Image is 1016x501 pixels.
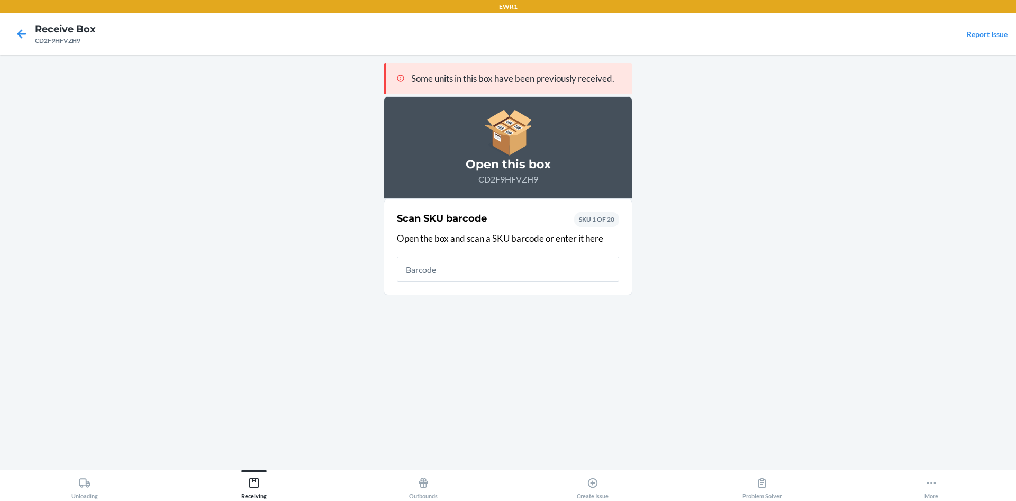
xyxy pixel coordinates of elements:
[241,473,267,499] div: Receiving
[71,473,98,499] div: Unloading
[339,470,508,499] button: Outbounds
[508,470,677,499] button: Create Issue
[397,232,619,245] p: Open the box and scan a SKU barcode or enter it here
[847,470,1016,499] button: More
[579,215,614,224] p: SKU 1 OF 20
[409,473,438,499] div: Outbounds
[397,212,487,225] h2: Scan SKU barcode
[924,473,938,499] div: More
[35,36,96,45] div: CD2F9HFVZH9
[577,473,609,499] div: Create Issue
[397,156,619,173] h3: Open this box
[397,257,619,282] input: Barcode
[35,22,96,36] h4: Receive Box
[397,173,619,186] p: CD2F9HFVZH9
[169,470,339,499] button: Receiving
[499,2,518,12] p: EWR1
[677,470,847,499] button: Problem Solver
[411,73,614,84] span: Some units in this box have been previously received.
[967,30,1008,39] a: Report Issue
[742,473,782,499] div: Problem Solver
